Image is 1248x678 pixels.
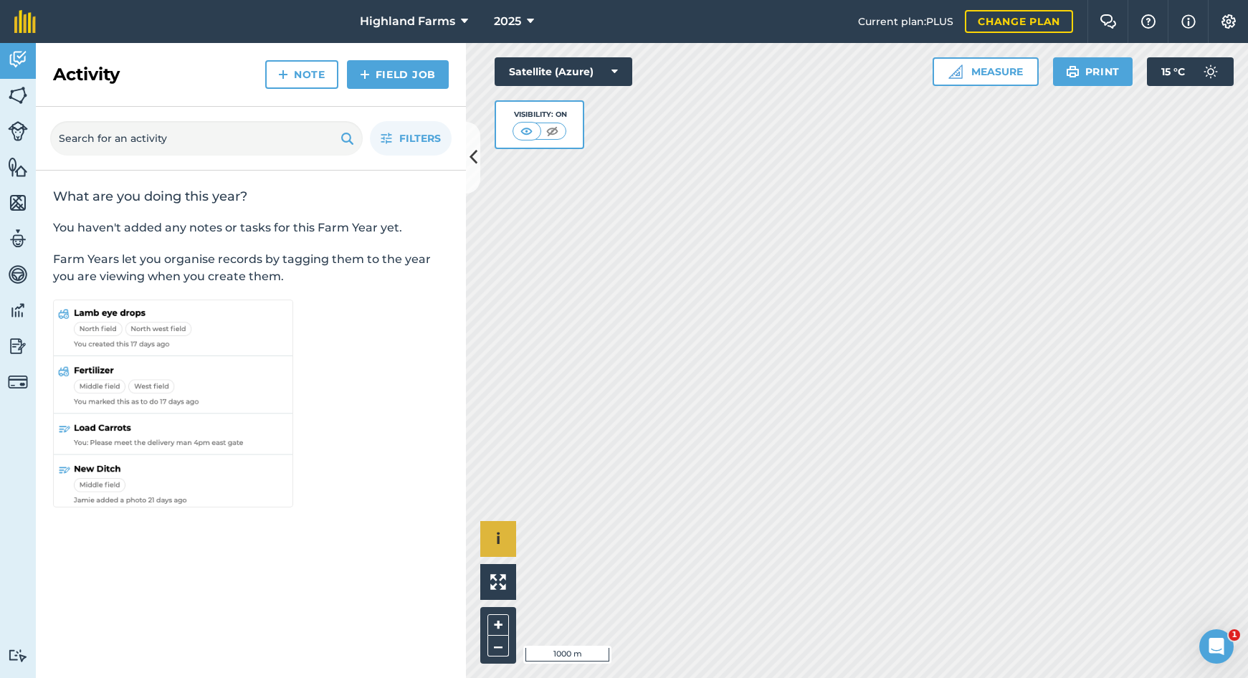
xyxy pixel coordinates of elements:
img: svg+xml;base64,PD94bWwgdmVyc2lvbj0iMS4wIiBlbmNvZGluZz0idXRmLTgiPz4KPCEtLSBHZW5lcmF0b3I6IEFkb2JlIE... [8,372,28,392]
button: Measure [933,57,1039,86]
img: svg+xml;base64,PHN2ZyB4bWxucz0iaHR0cDovL3d3dy53My5vcmcvMjAwMC9zdmciIHdpZHRoPSI1MCIgaGVpZ2h0PSI0MC... [543,124,561,138]
img: svg+xml;base64,PD94bWwgdmVyc2lvbj0iMS4wIiBlbmNvZGluZz0idXRmLTgiPz4KPCEtLSBHZW5lcmF0b3I6IEFkb2JlIE... [8,49,28,70]
h2: What are you doing this year? [53,188,449,205]
span: Current plan : PLUS [858,14,953,29]
button: Filters [370,121,452,156]
img: svg+xml;base64,PD94bWwgdmVyc2lvbj0iMS4wIiBlbmNvZGluZz0idXRmLTgiPz4KPCEtLSBHZW5lcmF0b3I6IEFkb2JlIE... [8,228,28,249]
img: svg+xml;base64,PD94bWwgdmVyc2lvbj0iMS4wIiBlbmNvZGluZz0idXRmLTgiPz4KPCEtLSBHZW5lcmF0b3I6IEFkb2JlIE... [1196,57,1225,86]
img: svg+xml;base64,PHN2ZyB4bWxucz0iaHR0cDovL3d3dy53My5vcmcvMjAwMC9zdmciIHdpZHRoPSIxNCIgaGVpZ2h0PSIyNC... [278,66,288,83]
img: A cog icon [1220,14,1237,29]
span: Filters [399,130,441,146]
img: svg+xml;base64,PHN2ZyB4bWxucz0iaHR0cDovL3d3dy53My5vcmcvMjAwMC9zdmciIHdpZHRoPSIxNyIgaGVpZ2h0PSIxNy... [1181,13,1196,30]
div: Visibility: On [513,109,567,120]
span: 1 [1229,629,1240,641]
img: svg+xml;base64,PHN2ZyB4bWxucz0iaHR0cDovL3d3dy53My5vcmcvMjAwMC9zdmciIHdpZHRoPSI1MCIgaGVpZ2h0PSI0MC... [518,124,535,138]
a: Change plan [965,10,1073,33]
img: svg+xml;base64,PHN2ZyB4bWxucz0iaHR0cDovL3d3dy53My5vcmcvMjAwMC9zdmciIHdpZHRoPSI1NiIgaGVpZ2h0PSI2MC... [8,156,28,178]
img: svg+xml;base64,PHN2ZyB4bWxucz0iaHR0cDovL3d3dy53My5vcmcvMjAwMC9zdmciIHdpZHRoPSIxNCIgaGVpZ2h0PSIyNC... [360,66,370,83]
img: svg+xml;base64,PHN2ZyB4bWxucz0iaHR0cDovL3d3dy53My5vcmcvMjAwMC9zdmciIHdpZHRoPSI1NiIgaGVpZ2h0PSI2MC... [8,192,28,214]
span: i [496,530,500,548]
img: svg+xml;base64,PD94bWwgdmVyc2lvbj0iMS4wIiBlbmNvZGluZz0idXRmLTgiPz4KPCEtLSBHZW5lcmF0b3I6IEFkb2JlIE... [8,264,28,285]
p: Farm Years let you organise records by tagging them to the year you are viewing when you create t... [53,251,449,285]
img: svg+xml;base64,PHN2ZyB4bWxucz0iaHR0cDovL3d3dy53My5vcmcvMjAwMC9zdmciIHdpZHRoPSIxOSIgaGVpZ2h0PSIyNC... [340,130,354,147]
button: i [480,521,516,557]
img: svg+xml;base64,PHN2ZyB4bWxucz0iaHR0cDovL3d3dy53My5vcmcvMjAwMC9zdmciIHdpZHRoPSIxOSIgaGVpZ2h0PSIyNC... [1066,63,1080,80]
img: fieldmargin Logo [14,10,36,33]
img: Ruler icon [948,65,963,79]
img: Two speech bubbles overlapping with the left bubble in the forefront [1100,14,1117,29]
button: – [487,636,509,656]
img: A question mark icon [1140,14,1157,29]
button: Satellite (Azure) [495,57,632,86]
input: Search for an activity [50,121,363,156]
img: svg+xml;base64,PD94bWwgdmVyc2lvbj0iMS4wIiBlbmNvZGluZz0idXRmLTgiPz4KPCEtLSBHZW5lcmF0b3I6IEFkb2JlIE... [8,121,28,141]
a: Note [265,60,338,89]
img: svg+xml;base64,PD94bWwgdmVyc2lvbj0iMS4wIiBlbmNvZGluZz0idXRmLTgiPz4KPCEtLSBHZW5lcmF0b3I6IEFkb2JlIE... [8,300,28,321]
a: Field Job [347,60,449,89]
span: 2025 [494,13,521,30]
img: svg+xml;base64,PHN2ZyB4bWxucz0iaHR0cDovL3d3dy53My5vcmcvMjAwMC9zdmciIHdpZHRoPSI1NiIgaGVpZ2h0PSI2MC... [8,85,28,106]
span: 15 ° C [1161,57,1185,86]
iframe: Intercom live chat [1199,629,1234,664]
button: 15 °C [1147,57,1234,86]
img: svg+xml;base64,PD94bWwgdmVyc2lvbj0iMS4wIiBlbmNvZGluZz0idXRmLTgiPz4KPCEtLSBHZW5lcmF0b3I6IEFkb2JlIE... [8,649,28,662]
img: svg+xml;base64,PD94bWwgdmVyc2lvbj0iMS4wIiBlbmNvZGluZz0idXRmLTgiPz4KPCEtLSBHZW5lcmF0b3I6IEFkb2JlIE... [8,335,28,357]
p: You haven't added any notes or tasks for this Farm Year yet. [53,219,449,237]
button: + [487,614,509,636]
span: Highland Farms [360,13,455,30]
img: Four arrows, one pointing top left, one top right, one bottom right and the last bottom left [490,574,506,590]
button: Print [1053,57,1133,86]
h2: Activity [53,63,120,86]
